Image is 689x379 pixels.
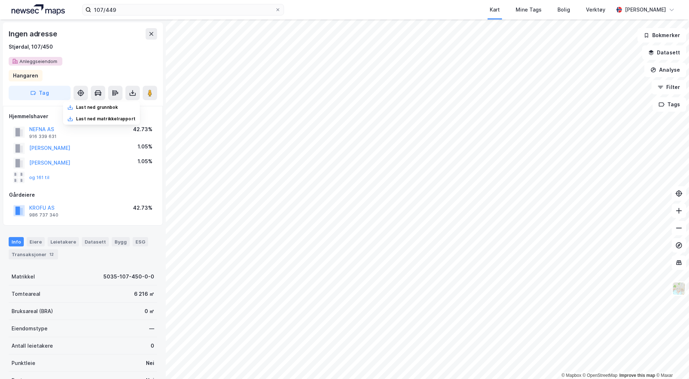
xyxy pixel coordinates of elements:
[48,237,79,246] div: Leietakere
[9,237,24,246] div: Info
[82,237,109,246] div: Datasett
[561,373,581,378] a: Mapbox
[145,307,154,316] div: 0 ㎡
[9,112,157,121] div: Hjemmelshaver
[652,80,686,94] button: Filter
[557,5,570,14] div: Bolig
[133,237,148,246] div: ESG
[9,43,53,51] div: Stjørdal, 107/450
[586,5,605,14] div: Verktøy
[103,272,154,281] div: 5035-107-450-0-0
[642,45,686,60] button: Datasett
[12,324,48,333] div: Eiendomstype
[12,4,65,15] img: logo.a4113a55bc3d86da70a041830d287a7e.svg
[48,251,55,258] div: 12
[138,157,152,166] div: 1.05%
[29,134,57,139] div: 916 339 631
[134,290,154,298] div: 6 216 ㎡
[112,237,130,246] div: Bygg
[619,373,655,378] a: Improve this map
[12,307,53,316] div: Bruksareal (BRA)
[133,204,152,212] div: 42.73%
[12,359,35,367] div: Punktleie
[490,5,500,14] div: Kart
[133,125,152,134] div: 42.73%
[76,116,135,122] div: Last ned matrikkelrapport
[9,249,58,259] div: Transaksjoner
[13,71,38,80] div: Hangaren
[146,359,154,367] div: Nei
[9,191,157,199] div: Gårdeiere
[637,28,686,43] button: Bokmerker
[76,104,118,110] div: Last ned grunnbok
[12,342,53,350] div: Antall leietakere
[138,142,152,151] div: 1.05%
[29,212,58,218] div: 986 737 340
[672,282,686,295] img: Z
[625,5,666,14] div: [PERSON_NAME]
[12,272,35,281] div: Matrikkel
[653,97,686,112] button: Tags
[516,5,542,14] div: Mine Tags
[9,28,58,40] div: Ingen adresse
[27,237,45,246] div: Eiere
[9,86,71,100] button: Tag
[653,344,689,379] iframe: Chat Widget
[149,324,154,333] div: —
[91,4,275,15] input: Søk på adresse, matrikkel, gårdeiere, leietakere eller personer
[653,344,689,379] div: Kontrollprogram for chat
[644,63,686,77] button: Analyse
[151,342,154,350] div: 0
[12,290,40,298] div: Tomteareal
[583,373,618,378] a: OpenStreetMap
